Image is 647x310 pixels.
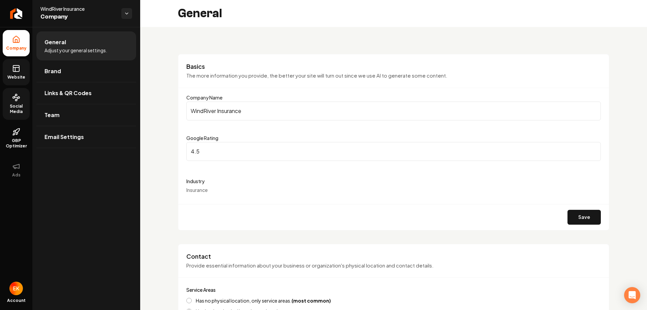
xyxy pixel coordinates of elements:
[44,111,60,119] span: Team
[9,172,23,178] span: Ads
[291,298,331,304] strong: (most common)
[624,287,640,303] div: Open Intercom Messenger
[44,133,84,141] span: Email Settings
[186,94,222,101] label: Company Name
[5,75,28,80] span: Website
[9,282,23,295] button: Open user button
[186,72,601,80] p: The more information you provide, the better your site will turn out since we use AI to generate ...
[40,5,116,12] span: WindRiver Insurance
[178,7,222,20] h2: General
[36,82,136,104] a: Links & QR Codes
[186,135,218,141] label: Google Rating
[44,89,92,97] span: Links & QR Codes
[186,62,601,71] h3: Basics
[7,298,26,303] span: Account
[186,187,208,193] span: Insurance
[36,104,136,126] a: Team
[186,177,601,185] label: Industry
[186,287,216,293] label: Service Areas
[186,252,601,260] h3: Contact
[40,12,116,22] span: Company
[44,47,107,54] span: Adjust your general settings.
[3,104,30,114] span: Social Media
[10,8,23,19] img: Rebolt Logo
[3,88,30,120] a: Social Media
[186,102,601,120] input: Company Name
[186,142,601,161] input: Google Rating
[3,138,30,149] span: GBP Optimizer
[36,60,136,82] a: Brand
[3,157,30,183] button: Ads
[567,210,601,225] button: Save
[44,67,61,75] span: Brand
[9,282,23,295] img: Elliot Kirk
[186,262,601,270] p: Provide essential information about your business or organization's physical location and contact...
[3,122,30,154] a: GBP Optimizer
[44,38,66,46] span: General
[196,298,331,303] label: Has no physical location, only service areas.
[3,59,30,85] a: Website
[36,126,136,148] a: Email Settings
[3,46,29,51] span: Company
